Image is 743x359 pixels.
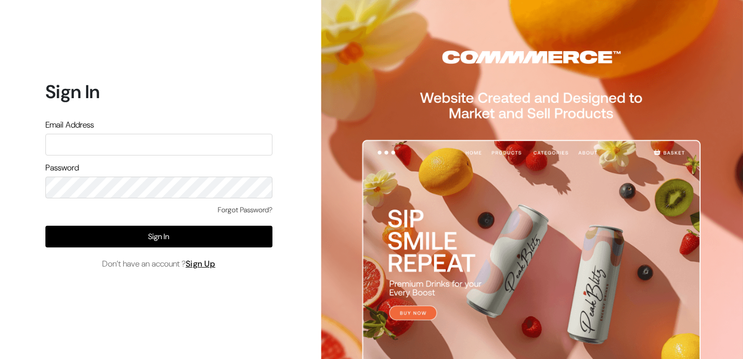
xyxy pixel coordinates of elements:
[45,119,94,131] label: Email Address
[45,226,272,247] button: Sign In
[45,81,272,103] h1: Sign In
[218,205,272,215] a: Forgot Password?
[186,258,216,269] a: Sign Up
[102,258,216,270] span: Don’t have an account ?
[45,162,79,174] label: Password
